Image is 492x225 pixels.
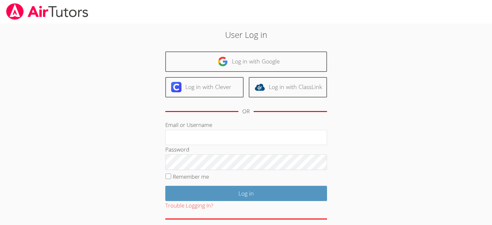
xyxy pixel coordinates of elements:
[165,201,213,210] button: Trouble Logging In?
[173,173,209,180] label: Remember me
[165,77,244,97] a: Log in with Clever
[165,121,212,129] label: Email or Username
[255,82,265,92] img: classlink-logo-d6bb404cc1216ec64c9a2012d9dc4662098be43eaf13dc465df04b49fa7ab582.svg
[5,3,89,20] img: airtutors_banner-c4298cdbf04f3fff15de1276eac7730deb9818008684d7c2e4769d2f7ddbe033.png
[249,77,327,97] a: Log in with ClassLink
[165,51,327,72] a: Log in with Google
[165,186,327,201] input: Log in
[171,82,181,92] img: clever-logo-6eab21bc6e7a338710f1a6ff85c0baf02591cd810cc4098c63d3a4b26e2feb20.svg
[113,28,379,41] h2: User Log in
[242,107,250,116] div: OR
[218,56,228,67] img: google-logo-50288ca7cdecda66e5e0955fdab243c47b7ad437acaf1139b6f446037453330a.svg
[165,146,189,153] label: Password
